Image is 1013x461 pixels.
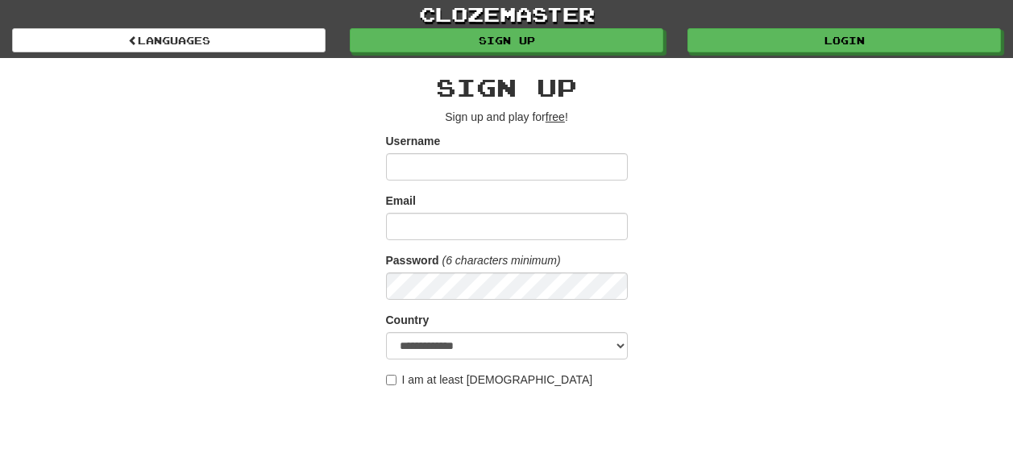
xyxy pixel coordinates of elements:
[12,28,326,52] a: Languages
[386,396,631,459] iframe: reCAPTCHA
[386,375,396,385] input: I am at least [DEMOGRAPHIC_DATA]
[386,133,441,149] label: Username
[386,372,593,388] label: I am at least [DEMOGRAPHIC_DATA]
[386,74,628,101] h2: Sign up
[386,109,628,125] p: Sign up and play for !
[386,252,439,268] label: Password
[386,193,416,209] label: Email
[687,28,1001,52] a: Login
[386,312,430,328] label: Country
[442,254,561,267] em: (6 characters minimum)
[350,28,663,52] a: Sign up
[546,110,565,123] u: free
